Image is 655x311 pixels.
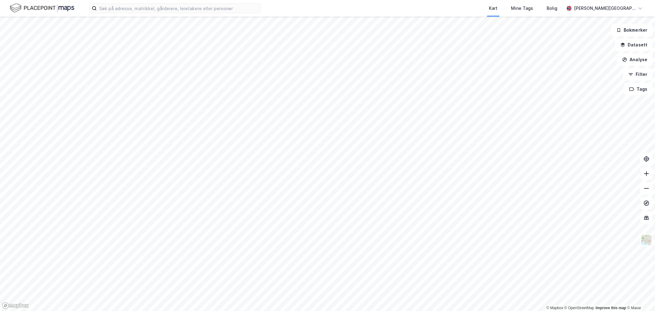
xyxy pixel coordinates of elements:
a: OpenStreetMap [564,306,594,310]
div: [PERSON_NAME][GEOGRAPHIC_DATA] [574,5,635,12]
img: Z [641,234,652,246]
img: logo.f888ab2527a4732fd821a326f86c7f29.svg [10,3,74,14]
button: Filter [623,68,653,81]
div: Kart [489,5,497,12]
button: Analyse [617,53,653,66]
input: Søk på adresse, matrikkel, gårdeiere, leietakere eller personer [97,4,261,13]
a: Mapbox homepage [2,302,29,309]
a: Improve this map [596,306,626,310]
button: Bokmerker [611,24,653,36]
div: Bolig [547,5,557,12]
a: Mapbox [546,306,563,310]
div: Mine Tags [511,5,533,12]
button: Datasett [615,39,653,51]
button: Tags [624,83,653,95]
iframe: Chat Widget [624,281,655,311]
